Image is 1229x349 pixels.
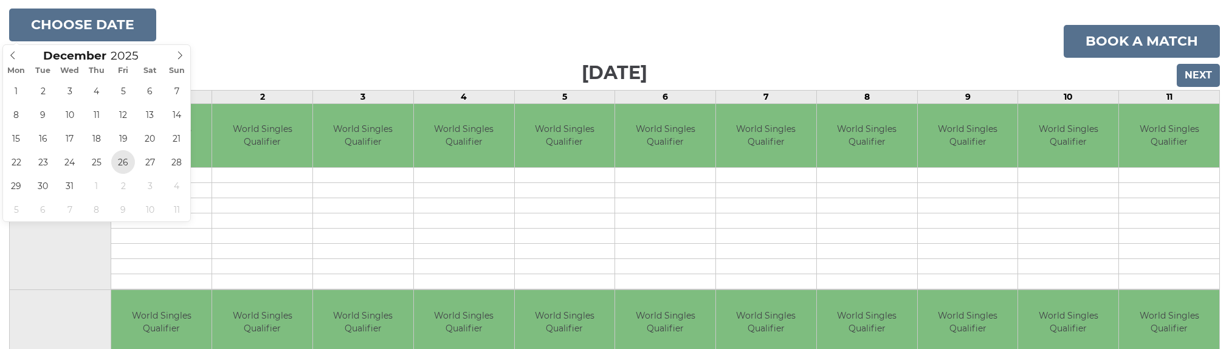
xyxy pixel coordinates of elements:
span: Sun [164,67,190,75]
td: 10 [1018,90,1119,103]
span: December 13, 2025 [138,103,162,126]
span: December 30, 2025 [31,174,55,198]
span: January 9, 2026 [111,198,135,221]
span: December 20, 2025 [138,126,162,150]
span: December 28, 2025 [165,150,188,174]
span: December 5, 2025 [111,79,135,103]
td: World Singles Qualifier [615,104,715,168]
span: December 2, 2025 [31,79,55,103]
span: December 8, 2025 [4,103,28,126]
span: December 7, 2025 [165,79,188,103]
span: December 15, 2025 [4,126,28,150]
span: December 9, 2025 [31,103,55,126]
span: December 12, 2025 [111,103,135,126]
td: 6 [615,90,716,103]
span: January 6, 2026 [31,198,55,221]
span: Scroll to increment [43,50,106,62]
span: Mon [3,67,30,75]
span: December 6, 2025 [138,79,162,103]
td: 3 [312,90,413,103]
td: 11 [1119,90,1220,103]
span: Tue [30,67,57,75]
span: December 16, 2025 [31,126,55,150]
span: December 11, 2025 [84,103,108,126]
span: December 1, 2025 [4,79,28,103]
td: World Singles Qualifier [1018,104,1118,168]
span: January 11, 2026 [165,198,188,221]
td: World Singles Qualifier [515,104,615,168]
span: January 10, 2026 [138,198,162,221]
td: 5 [514,90,615,103]
td: 2 [212,90,313,103]
span: December 21, 2025 [165,126,188,150]
td: 7 [716,90,817,103]
input: Scroll to increment [106,49,154,63]
span: December 18, 2025 [84,126,108,150]
span: January 8, 2026 [84,198,108,221]
span: January 3, 2026 [138,174,162,198]
td: 4 [413,90,514,103]
span: December 17, 2025 [58,126,81,150]
span: December 29, 2025 [4,174,28,198]
span: December 19, 2025 [111,126,135,150]
span: December 23, 2025 [31,150,55,174]
span: December 24, 2025 [58,150,81,174]
span: January 2, 2026 [111,174,135,198]
span: January 7, 2026 [58,198,81,221]
td: 9 [917,90,1018,103]
td: World Singles Qualifier [414,104,514,168]
button: Choose date [9,9,156,41]
span: January 1, 2026 [84,174,108,198]
td: World Singles Qualifier [817,104,917,168]
td: World Singles Qualifier [1119,104,1219,168]
span: December 14, 2025 [165,103,188,126]
td: 8 [816,90,917,103]
span: December 22, 2025 [4,150,28,174]
td: World Singles Qualifier [212,104,312,168]
span: Wed [57,67,83,75]
span: Sat [137,67,164,75]
span: January 4, 2026 [165,174,188,198]
span: December 31, 2025 [58,174,81,198]
td: World Singles Qualifier [918,104,1018,168]
span: December 27, 2025 [138,150,162,174]
input: Next [1177,64,1220,87]
span: December 4, 2025 [84,79,108,103]
span: January 5, 2026 [4,198,28,221]
span: December 26, 2025 [111,150,135,174]
span: December 25, 2025 [84,150,108,174]
span: Fri [110,67,137,75]
td: World Singles Qualifier [716,104,816,168]
span: December 10, 2025 [58,103,81,126]
a: Book a match [1064,25,1220,58]
span: Thu [83,67,110,75]
td: World Singles Qualifier [313,104,413,168]
span: December 3, 2025 [58,79,81,103]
